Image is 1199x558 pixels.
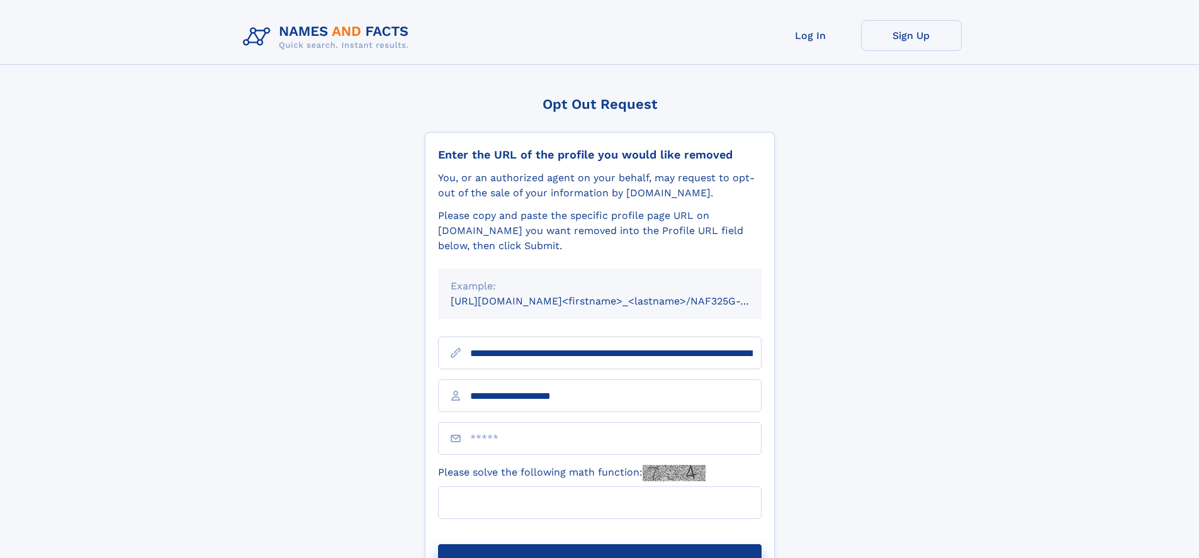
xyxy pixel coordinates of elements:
[425,96,775,112] div: Opt Out Request
[451,295,785,307] small: [URL][DOMAIN_NAME]<firstname>_<lastname>/NAF325G-xxxxxxxx
[438,148,762,162] div: Enter the URL of the profile you would like removed
[861,20,962,51] a: Sign Up
[760,20,861,51] a: Log In
[438,208,762,254] div: Please copy and paste the specific profile page URL on [DOMAIN_NAME] you want removed into the Pr...
[438,465,706,481] label: Please solve the following math function:
[451,279,749,294] div: Example:
[438,170,762,201] div: You, or an authorized agent on your behalf, may request to opt-out of the sale of your informatio...
[238,20,419,54] img: Logo Names and Facts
